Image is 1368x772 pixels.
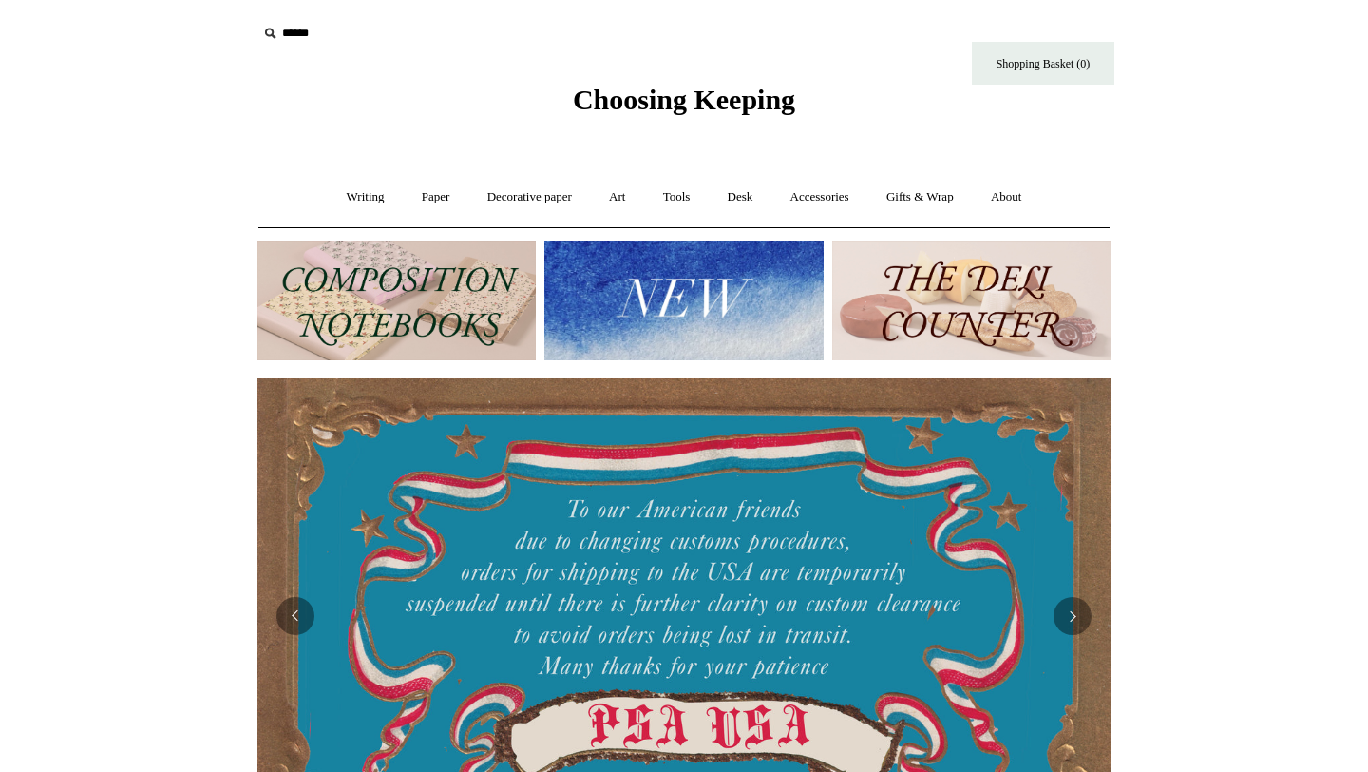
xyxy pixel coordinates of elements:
[573,84,795,115] span: Choosing Keeping
[470,172,589,222] a: Decorative paper
[773,172,866,222] a: Accessories
[972,42,1114,85] a: Shopping Basket (0)
[573,99,795,112] a: Choosing Keeping
[646,172,708,222] a: Tools
[832,241,1111,360] img: The Deli Counter
[276,597,314,635] button: Previous
[544,241,823,360] img: New.jpg__PID:f73bdf93-380a-4a35-bcfe-7823039498e1
[405,172,467,222] a: Paper
[330,172,402,222] a: Writing
[711,172,770,222] a: Desk
[592,172,642,222] a: Art
[974,172,1039,222] a: About
[257,241,536,360] img: 202302 Composition ledgers.jpg__PID:69722ee6-fa44-49dd-a067-31375e5d54ec
[1054,597,1092,635] button: Next
[869,172,971,222] a: Gifts & Wrap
